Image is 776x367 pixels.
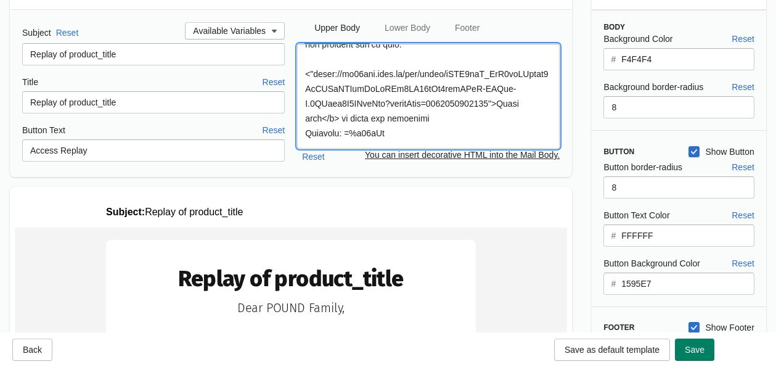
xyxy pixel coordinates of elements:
[365,149,560,161] p: You can insert decorative HTML into the Mail Body.
[611,228,616,243] div: #
[96,10,466,21] p: Replay of product_title
[603,161,682,173] label: Button border-radius
[603,22,754,32] h3: Body
[258,119,290,141] button: Reset
[96,10,135,20] strong: Subject:
[554,339,670,361] button: Save as default template
[51,22,84,44] button: Reset
[727,204,759,226] button: Reset
[22,76,38,88] label: Title
[727,28,759,50] button: Reset
[263,77,285,87] span: Reset
[116,37,436,65] td: Replay of product_title
[603,323,678,332] h3: Footer
[263,125,285,135] span: Reset
[445,17,489,39] span: Footer
[22,27,51,39] label: Subject
[727,76,759,98] button: Reset
[302,152,325,162] span: Reset
[705,146,754,158] span: Show Button
[611,52,616,67] div: #
[732,34,754,44] span: Reset
[603,81,703,93] label: Background border-radius
[56,28,79,38] span: Reset
[603,147,678,157] h3: Button
[603,209,669,221] label: Button Text Color
[258,71,290,93] button: Reset
[732,210,754,220] span: Reset
[12,339,52,361] button: Back
[565,345,660,355] span: Save as default template
[685,345,705,355] span: Save
[304,17,370,39] span: Upper Body
[732,82,754,92] span: Reset
[705,321,754,334] span: Show Footer
[375,17,440,39] span: Lower Body
[732,258,754,268] span: Reset
[727,156,759,178] button: Reset
[185,22,285,39] button: Available Variables
[727,252,759,274] button: Reset
[23,345,42,355] span: Back
[675,339,714,361] button: Save
[611,276,616,291] div: #
[732,162,754,172] span: Reset
[603,257,700,270] label: Button Background Color
[603,33,672,45] label: Background Color
[297,44,560,149] textarea: Lore IPSUM Dolors, Ametc adi eli seddoei tem incididu utla etd magnaa en admini veniam qui Nostru...
[727,332,759,354] button: Reset
[297,146,330,168] button: Reset
[22,124,65,136] label: Button Text
[193,26,266,36] span: Available Variables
